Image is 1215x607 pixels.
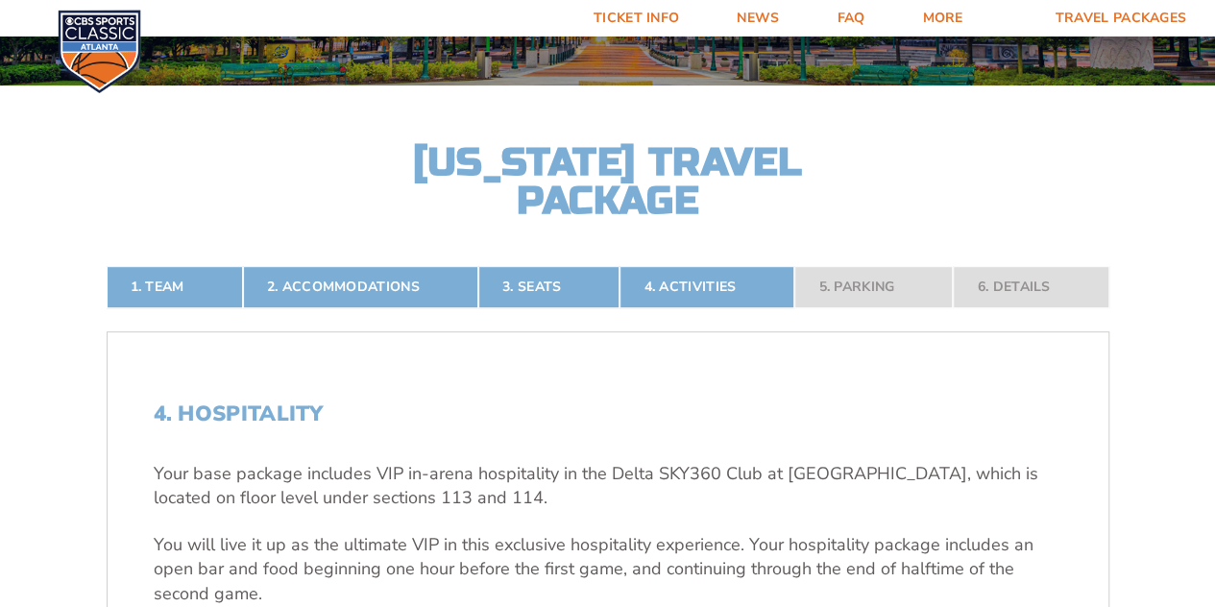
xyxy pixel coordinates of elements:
[107,266,243,308] a: 1. Team
[154,533,1062,606] p: You will live it up as the ultimate VIP in this exclusive hospitality experience. Your hospitalit...
[397,143,819,220] h2: [US_STATE] Travel Package
[243,266,478,308] a: 2. Accommodations
[58,10,141,93] img: CBS Sports Classic
[478,266,620,308] a: 3. Seats
[154,462,1062,510] p: Your base package includes VIP in-arena hospitality in the Delta SKY360 Club at [GEOGRAPHIC_DATA]...
[154,401,1062,426] h2: 4. Hospitality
